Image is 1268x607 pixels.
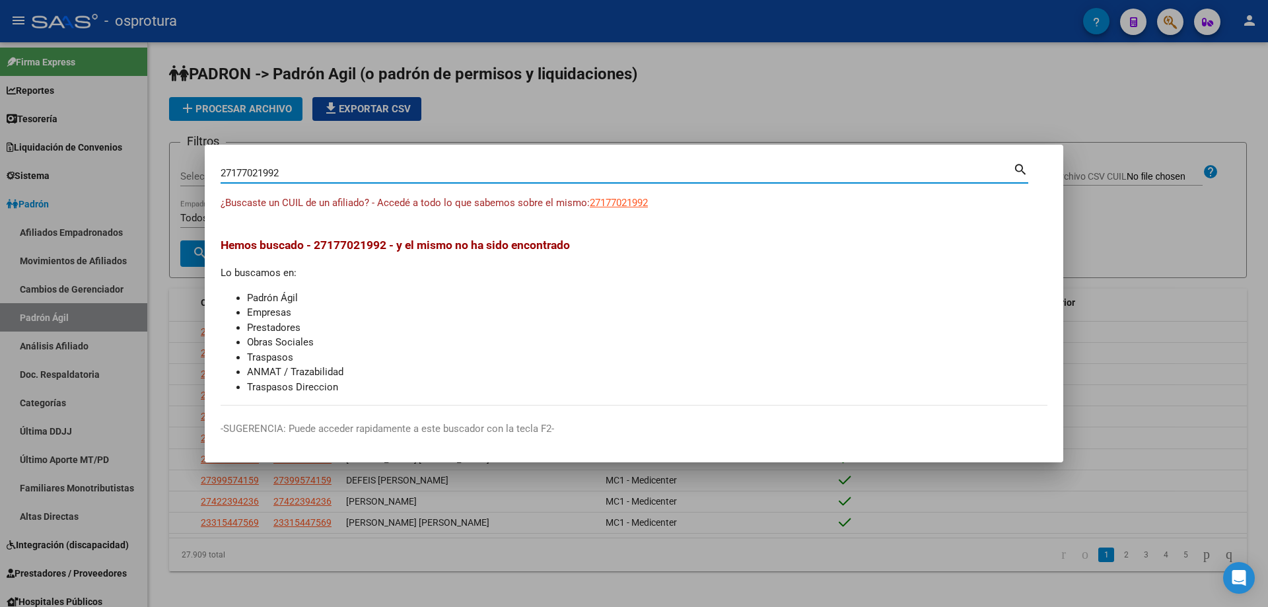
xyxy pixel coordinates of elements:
[247,335,1047,350] li: Obras Sociales
[247,365,1047,380] li: ANMAT / Trazabilidad
[247,350,1047,365] li: Traspasos
[221,197,590,209] span: ¿Buscaste un CUIL de un afiliado? - Accedé a todo lo que sabemos sobre el mismo:
[221,238,570,252] span: Hemos buscado - 27177021992 - y el mismo no ha sido encontrado
[1223,562,1255,594] div: Open Intercom Messenger
[247,305,1047,320] li: Empresas
[590,197,648,209] span: 27177021992
[221,421,1047,437] p: -SUGERENCIA: Puede acceder rapidamente a este buscador con la tecla F2-
[1013,161,1028,176] mat-icon: search
[221,236,1047,394] div: Lo buscamos en:
[247,380,1047,395] li: Traspasos Direccion
[247,291,1047,306] li: Padrón Ágil
[247,320,1047,336] li: Prestadores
